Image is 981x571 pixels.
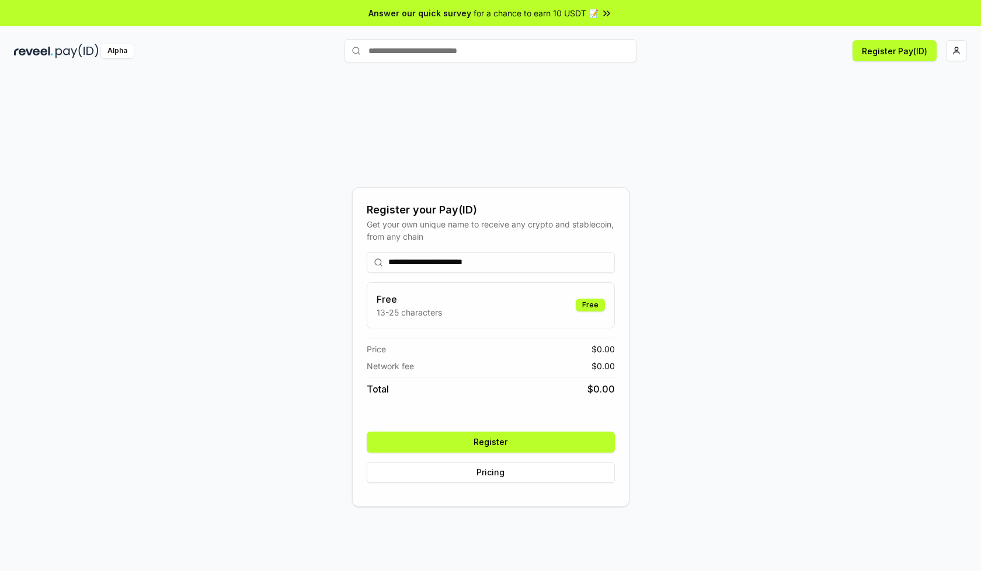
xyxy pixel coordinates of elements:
img: pay_id [55,44,99,58]
span: $ 0.00 [592,360,615,372]
span: Price [367,343,386,355]
p: 13-25 characters [377,306,442,318]
span: Network fee [367,360,414,372]
h3: Free [377,292,442,306]
button: Register Pay(ID) [853,40,937,61]
div: Register your Pay(ID) [367,202,615,218]
span: Answer our quick survey [368,7,471,19]
span: $ 0.00 [592,343,615,355]
span: Total [367,382,389,396]
div: Alpha [101,44,134,58]
img: reveel_dark [14,44,53,58]
div: Free [576,299,605,311]
button: Register [367,432,615,453]
button: Pricing [367,462,615,483]
div: Get your own unique name to receive any crypto and stablecoin, from any chain [367,218,615,243]
span: $ 0.00 [587,382,615,396]
span: for a chance to earn 10 USDT 📝 [474,7,599,19]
